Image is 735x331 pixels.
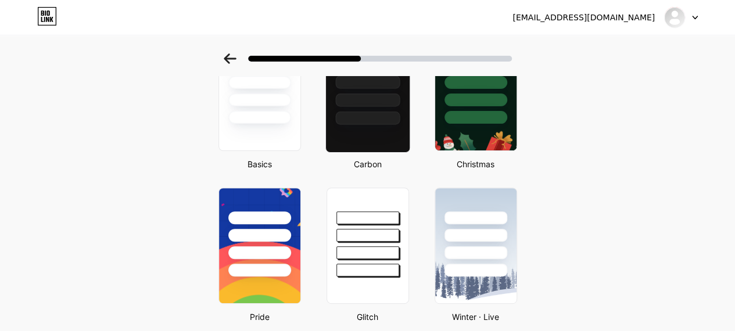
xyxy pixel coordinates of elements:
div: Carbon [323,158,413,170]
div: Christmas [431,158,521,170]
div: Basics [215,158,304,170]
div: [EMAIL_ADDRESS][DOMAIN_NAME] [512,12,655,24]
img: felishawww [664,6,686,28]
div: Glitch [323,311,413,323]
div: Pride [215,311,304,323]
div: Winter · Live [431,311,521,323]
